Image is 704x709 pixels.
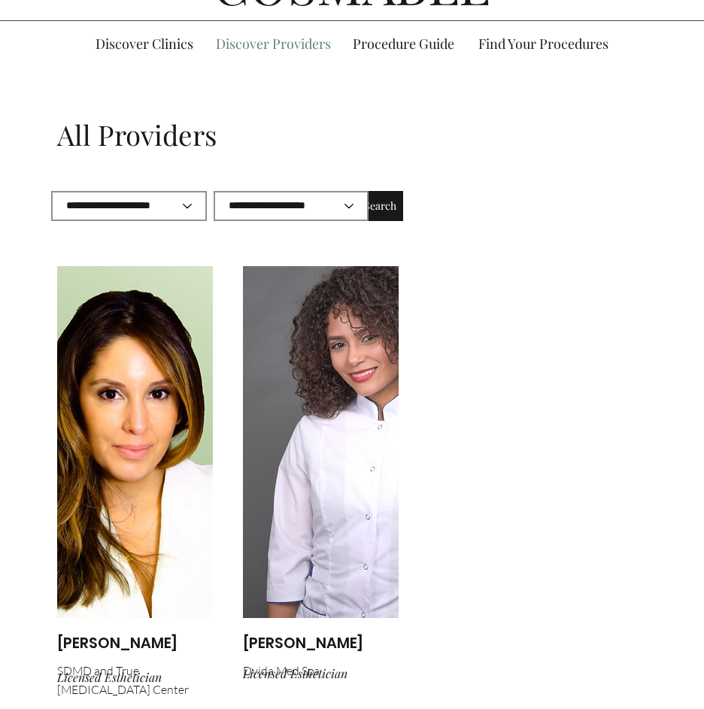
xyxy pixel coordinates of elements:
span: Licensed Esthetician [57,669,162,685]
a: Procedure Guide [341,21,466,66]
a: Find Your Procedures [466,21,621,66]
p: Discover Clinics [88,21,201,66]
span: All Providers [57,116,217,153]
a: Dvida Med Spa [243,663,320,678]
span: Search [364,198,396,214]
select: Filter by treatments [214,191,369,221]
a: SDMD and True [MEDICAL_DATA] Center [57,663,189,697]
span: Licensed Esthetician [243,665,347,681]
p: Discover Providers [208,21,338,66]
span: [PERSON_NAME] [243,632,363,653]
a: Discover Providers [205,21,341,66]
div: Search [357,191,403,221]
p: Find Your Procedures [471,21,616,66]
p: Procedure Guide [345,21,462,66]
a: Discover Clinics [84,21,205,66]
span: [PERSON_NAME] [57,632,178,653]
